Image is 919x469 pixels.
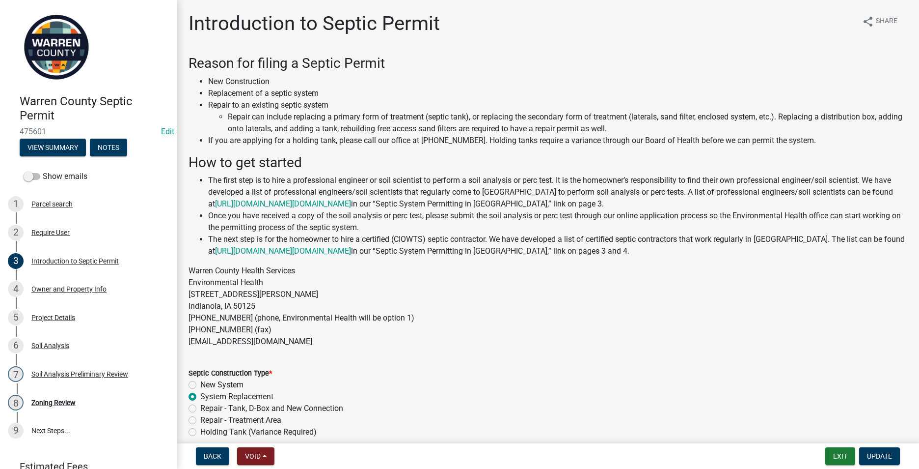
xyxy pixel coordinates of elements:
label: Septic Construction Type [189,370,272,377]
span: 475601 [20,127,157,136]
li: Repair to an existing septic system [208,99,907,135]
div: Owner and Property Info [31,286,107,293]
h3: Reason for filing a Septic Permit [189,55,907,72]
div: 6 [8,338,24,353]
li: Repair can include replacing a primary form of treatment (septic tank), or replacing the secondar... [228,111,907,135]
div: Soil Analysis [31,342,69,349]
div: Require User [31,229,70,236]
div: 7 [8,366,24,382]
a: [URL][DOMAIN_NAME][DOMAIN_NAME] [215,199,351,208]
wm-modal-confirm: Notes [90,144,127,152]
div: 5 [8,310,24,325]
p: Warren County Health Services Environmental Health [STREET_ADDRESS][PERSON_NAME] Indianola, IA 50... [189,265,907,348]
span: Update [867,452,892,460]
i: share [862,16,874,28]
div: Parcel search [31,201,73,207]
div: 2 [8,225,24,240]
h1: Introduction to Septic Permit [189,12,440,35]
li: Once you have received a copy of the soil analysis or perc test, please submit the soil analysis ... [208,210,907,234]
label: Repair - Treatment Area [200,414,281,426]
span: Void [245,452,261,460]
li: Replacement of a septic system [208,88,907,99]
div: 3 [8,253,24,269]
li: The first step is to hire a professional engineer or soil scientist to perform a soil analysis or... [208,175,907,210]
button: Back [196,447,229,465]
span: Share [876,16,897,28]
wm-modal-confirm: Summary [20,144,86,152]
div: Zoning Review [31,399,76,406]
img: Warren County, Iowa [20,10,93,84]
div: 8 [8,395,24,410]
label: Show emails [24,171,87,182]
label: Holding Tank (Variance Required) [200,426,317,438]
label: New System [200,379,243,391]
div: 9 [8,423,24,439]
div: 4 [8,281,24,297]
div: Soil Analysis Preliminary Review [31,371,128,378]
button: Notes [90,139,127,156]
div: Introduction to Septic Permit [31,258,119,264]
wm-modal-confirm: Edit Application Number [161,127,174,136]
button: Void [237,447,274,465]
li: If you are applying for a holding tank, please call our office at [PHONE_NUMBER]. Holding tanks r... [208,135,907,147]
a: [URL][DOMAIN_NAME][DOMAIN_NAME] [215,246,351,256]
div: 1 [8,196,24,212]
label: Repair - Tank, D-Box and New Connection [200,403,343,414]
h4: Warren County Septic Permit [20,94,169,123]
button: Update [859,447,900,465]
button: View Summary [20,139,86,156]
li: New Construction [208,76,907,88]
h3: How to get started [189,154,907,171]
li: The next step is for the homeowner to hire a certified (CIOWTS) septic contractor. We have develo... [208,234,907,257]
div: Project Details [31,314,75,321]
a: Edit [161,127,174,136]
label: System Replacement [200,391,273,403]
button: shareShare [854,12,905,31]
span: Back [204,452,221,460]
button: Exit [825,447,855,465]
